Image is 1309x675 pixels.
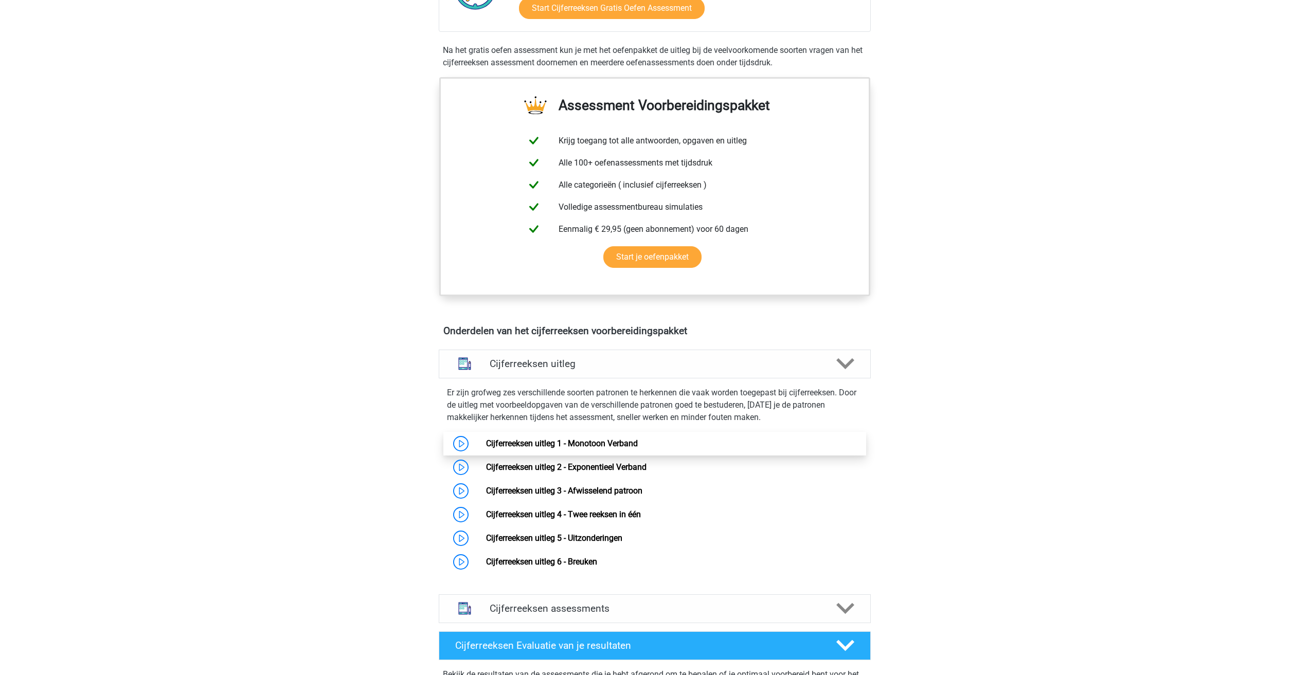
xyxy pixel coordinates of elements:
[452,595,478,622] img: cijferreeksen assessments
[447,387,863,424] p: Er zijn grofweg zes verschillende soorten patronen te herkennen die vaak worden toegepast bij cij...
[455,640,820,651] h4: Cijferreeksen Evaluatie van je resultaten
[490,603,820,614] h4: Cijferreeksen assessments
[435,350,875,378] a: uitleg Cijferreeksen uitleg
[603,246,702,268] a: Start je oefenpakket
[435,594,875,623] a: assessments Cijferreeksen assessments
[443,325,866,337] h4: Onderdelen van het cijferreeksen voorbereidingspakket
[486,462,647,472] a: Cijferreeksen uitleg 2 - Exponentieel Verband
[435,631,875,660] a: Cijferreeksen Evaluatie van je resultaten
[452,351,478,377] img: cijferreeksen uitleg
[486,486,642,496] a: Cijferreeksen uitleg 3 - Afwisselend patroon
[486,439,638,448] a: Cijferreeksen uitleg 1 - Monotoon Verband
[439,44,871,69] div: Na het gratis oefen assessment kun je met het oefenpakket de uitleg bij de veelvoorkomende soorte...
[486,557,597,567] a: Cijferreeksen uitleg 6 - Breuken
[490,358,820,370] h4: Cijferreeksen uitleg
[486,533,622,543] a: Cijferreeksen uitleg 5 - Uitzonderingen
[486,509,641,519] a: Cijferreeksen uitleg 4 - Twee reeksen in één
